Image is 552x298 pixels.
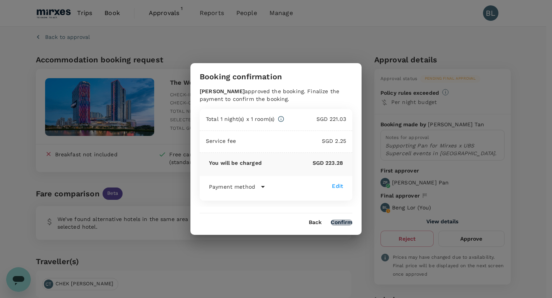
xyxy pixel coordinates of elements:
[200,72,282,81] h3: Booking confirmation
[200,88,245,94] b: [PERSON_NAME]
[209,159,262,167] p: You will be charged
[206,137,236,145] p: Service fee
[200,87,352,103] div: approved the booking. Finalize the payment to confirm the booking.
[332,182,343,190] div: Edit
[284,115,346,123] p: SGD 221.03
[236,137,346,145] p: SGD 2.25
[331,219,352,226] button: Confirm
[209,183,255,191] p: Payment method
[206,115,274,123] p: Total 1 night(s) x 1 room(s)
[262,159,343,167] p: SGD 223.28
[309,219,321,226] button: Back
